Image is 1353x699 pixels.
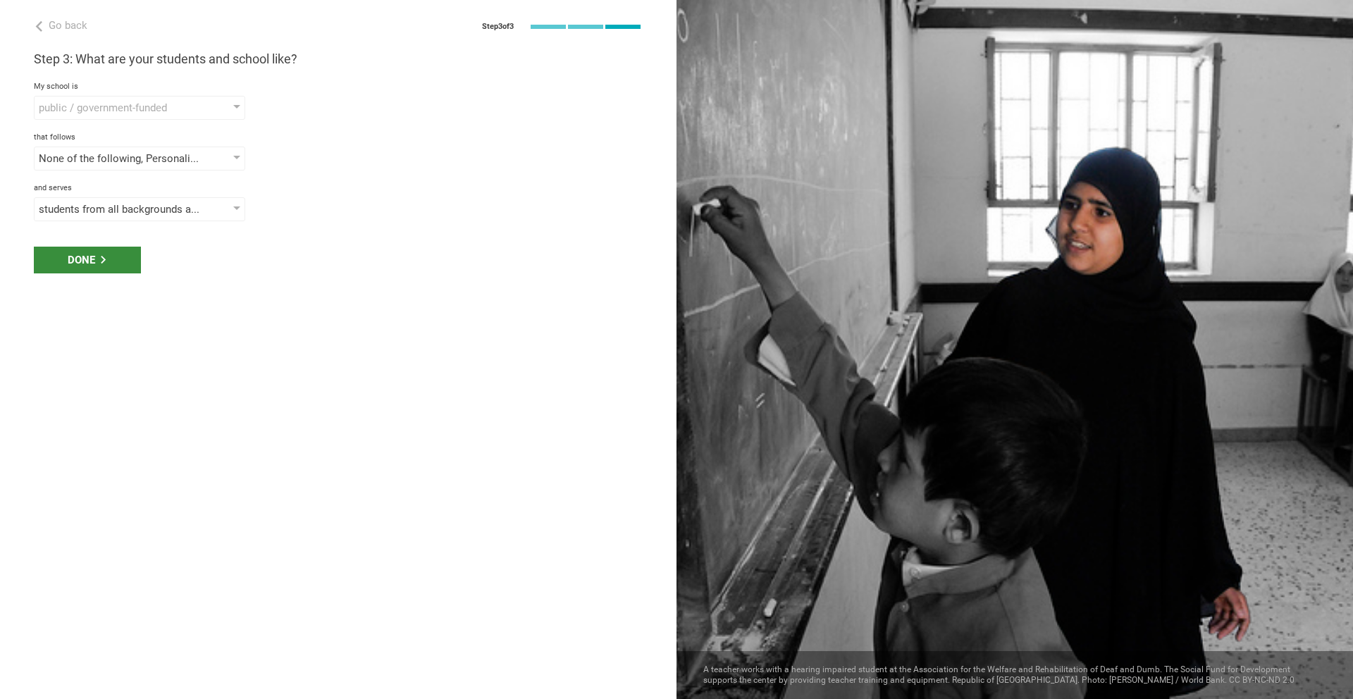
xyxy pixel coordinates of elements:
[39,202,200,216] div: students from all backgrounds and resources
[34,51,643,68] h3: Step 3: What are your students and school like?
[482,22,514,32] div: Step 3 of 3
[49,19,87,32] span: Go back
[39,101,200,115] div: public / government-funded
[34,82,643,92] div: My school is
[676,651,1353,699] div: A teacher works with a hearing impaired student at the Association for the Welfare and Rehabilita...
[39,151,200,166] div: None of the following, Personalized Learning
[34,132,643,142] div: that follows
[34,247,141,273] div: Done
[34,183,643,193] div: and serves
